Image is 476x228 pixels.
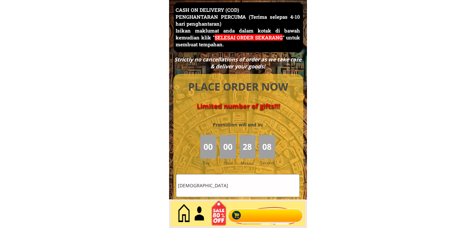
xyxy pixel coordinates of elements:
h3: Day [203,160,219,166]
h3: Second [260,160,276,166]
div: Strictly no cancellations of order as we take care & deliver your goods! [172,56,304,70]
h4: PLACE ORDER NOW [181,80,296,94]
input: Nama [176,174,299,197]
h4: Limited number of gifts!!! [181,102,296,110]
span: SELESAI ORDER SEKARANG [215,34,283,41]
h3: CASH ON DELIVERY (COD) PENGHANTARAN PERCUMA (Terima selepas 4-10 hari penghantaran) Isikan maklum... [176,7,300,48]
h3: Promotion will end in: [201,121,275,128]
h3: Minute [241,160,255,166]
h3: Hour [224,160,238,166]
